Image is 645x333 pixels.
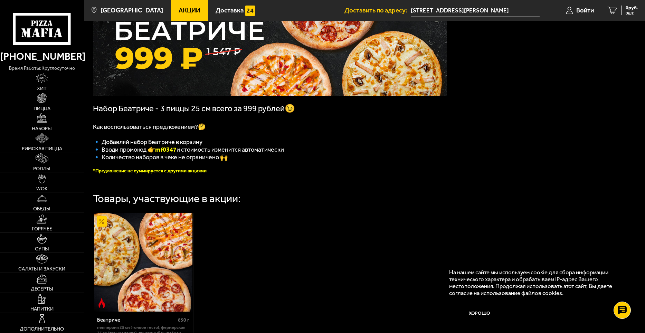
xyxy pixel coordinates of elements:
b: mf0347 [155,146,177,153]
span: 🔹 Количество наборов в чеке не ограничено 🙌 [93,153,228,161]
span: Как воспользоваться предложением?🤔 [93,123,206,131]
span: Десерты [31,286,53,291]
span: Пицца [34,106,50,111]
span: Доставка [216,7,244,14]
span: Акции [179,7,200,14]
span: 0 руб. [626,6,638,10]
span: Супы [35,246,49,251]
img: Острое блюдо [97,298,107,308]
input: Ваш адрес доставки [411,4,540,17]
span: WOK [36,186,48,191]
span: Горячее [32,226,52,231]
span: 🔹 Добавляй набор Беатриче в корзину [93,138,202,146]
font: *Предложение не суммируется с другими акциями [93,168,207,174]
span: 🔹 Вводи промокод 👉 и стоимость изменится автоматически [93,146,284,153]
span: Хит [37,86,47,91]
p: На нашем сайте мы используем cookie для сбора информации технического характера и обрабатываем IP... [449,269,625,297]
span: Санкт-Петербург, набережная Макарова, 60, подъезд 1 [411,4,540,17]
span: Роллы [33,166,50,171]
span: Дополнительно [20,326,64,331]
img: 15daf4d41897b9f0e9f617042186c801.svg [245,6,255,16]
span: Доставить по адресу: [344,7,411,14]
span: Войти [576,7,594,14]
span: Наборы [32,126,52,131]
span: Обеды [33,206,50,211]
span: Напитки [30,306,54,311]
span: Салаты и закуски [18,266,65,271]
div: Беатриче [97,317,177,323]
span: 0 шт. [626,11,638,15]
div: Товары, участвующие в акции: [93,193,241,204]
img: Акционный [97,216,107,226]
a: АкционныйОстрое блюдоБеатриче [93,213,193,312]
span: Набор Беатриче - 3 пиццы 25 см всего за 999 рублей😉 [93,104,295,113]
span: [GEOGRAPHIC_DATA] [101,7,163,14]
button: Хорошо [449,303,510,323]
img: Беатриче [94,213,192,312]
span: Римская пицца [22,146,62,151]
span: 850 г [178,317,189,323]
